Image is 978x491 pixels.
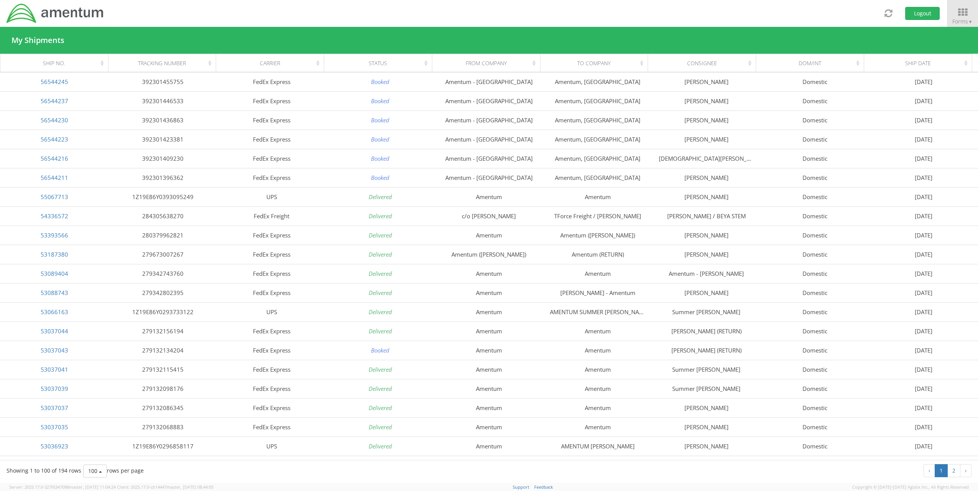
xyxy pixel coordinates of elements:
[369,308,392,316] i: Delivered
[41,270,68,277] a: 53089404
[869,91,978,110] td: [DATE]
[924,464,935,477] a: previous page
[217,302,326,321] td: UPS
[41,97,68,105] a: 56544237
[652,360,761,379] td: Summer [PERSON_NAME]
[217,398,326,417] td: FedEx Express
[11,36,64,44] h4: My Shipments
[543,72,652,91] td: Amentum, [GEOGRAPHIC_DATA]
[369,366,392,373] i: Delivered
[652,417,761,437] td: [PERSON_NAME]
[41,346,68,354] a: 53037043
[869,130,978,149] td: [DATE]
[435,283,543,302] td: Amentum
[652,283,761,302] td: [PERSON_NAME]
[655,59,753,67] div: Consignee
[41,135,68,143] a: 56544223
[761,168,870,187] td: Domestic
[109,264,218,283] td: 279342743760
[109,379,218,398] td: 279132098176
[761,398,870,417] td: Domestic
[435,360,543,379] td: Amentum
[109,168,218,187] td: 392301396362
[543,245,652,264] td: Amentum (RETURN)
[869,417,978,437] td: [DATE]
[952,18,973,25] span: Forms
[652,206,761,226] td: [PERSON_NAME] / BEYA STEM
[543,417,652,437] td: Amentum
[869,283,978,302] td: [DATE]
[435,379,543,398] td: Amentum
[117,484,213,490] span: Client: 2025.17.0-cb14447
[869,437,978,456] td: [DATE]
[761,456,870,475] td: Domestic
[217,264,326,283] td: FedEx Express
[435,417,543,437] td: Amentum
[935,464,948,477] a: to page 1
[652,91,761,110] td: [PERSON_NAME]
[41,366,68,373] a: 53037041
[41,404,68,412] a: 53037037
[217,206,326,226] td: FedEx Freight
[761,302,870,321] td: Domestic
[217,149,326,168] td: FedEx Express
[869,168,978,187] td: [DATE]
[652,72,761,91] td: [PERSON_NAME]
[369,442,392,450] i: Delivered
[968,18,973,25] span: ▼
[435,264,543,283] td: Amentum
[371,155,389,162] i: Booked
[652,456,761,475] td: [PERSON_NAME]
[534,484,553,490] a: Feedback
[41,193,68,201] a: 55067713
[217,130,326,149] td: FedEx Express
[652,437,761,456] td: [PERSON_NAME]
[109,398,218,417] td: 279132086345
[543,91,652,110] td: Amentum, [GEOGRAPHIC_DATA]
[543,302,652,321] td: AMENTUM SUMMER [PERSON_NAME]
[217,72,326,91] td: FedEx Express
[871,59,969,67] div: Ship Date
[217,341,326,360] td: FedEx Express
[331,59,430,67] div: Status
[41,212,68,220] a: 54336572
[109,206,218,226] td: 284305638270
[41,442,68,450] a: 53036923
[109,302,218,321] td: 1Z19E86Y0293733122
[369,193,392,201] i: Delivered
[435,130,543,149] td: Amentum - [GEOGRAPHIC_DATA]
[115,59,213,67] div: Tracking Number
[869,456,978,475] td: [DATE]
[652,110,761,130] td: [PERSON_NAME]
[652,321,761,341] td: [PERSON_NAME] (RETURN)
[543,130,652,149] td: Amentum, [GEOGRAPHIC_DATA]
[435,456,543,475] td: Amentum
[7,467,81,474] span: Showing 1 to 100 of 194 rows
[652,226,761,245] td: [PERSON_NAME]
[869,110,978,130] td: [DATE]
[369,250,392,258] i: Delivered
[869,226,978,245] td: [DATE]
[109,149,218,168] td: 392301409230
[543,264,652,283] td: Amentum
[869,206,978,226] td: [DATE]
[41,289,68,297] a: 53088743
[109,456,218,475] td: 278829150490
[109,91,218,110] td: 392301446533
[652,187,761,206] td: [PERSON_NAME]
[869,321,978,341] td: [DATE]
[369,327,392,335] i: Delivered
[369,423,392,431] i: Delivered
[513,484,529,490] a: Support
[109,417,218,437] td: 279132068883
[761,379,870,398] td: Domestic
[109,341,218,360] td: 279132134204
[435,206,543,226] td: c/o [PERSON_NAME]
[543,341,652,360] td: Amentum
[83,465,144,478] div: rows per page
[869,360,978,379] td: [DATE]
[543,398,652,417] td: Amentum
[371,78,389,86] i: Booked
[217,226,326,245] td: FedEx Express
[439,59,537,67] div: From Company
